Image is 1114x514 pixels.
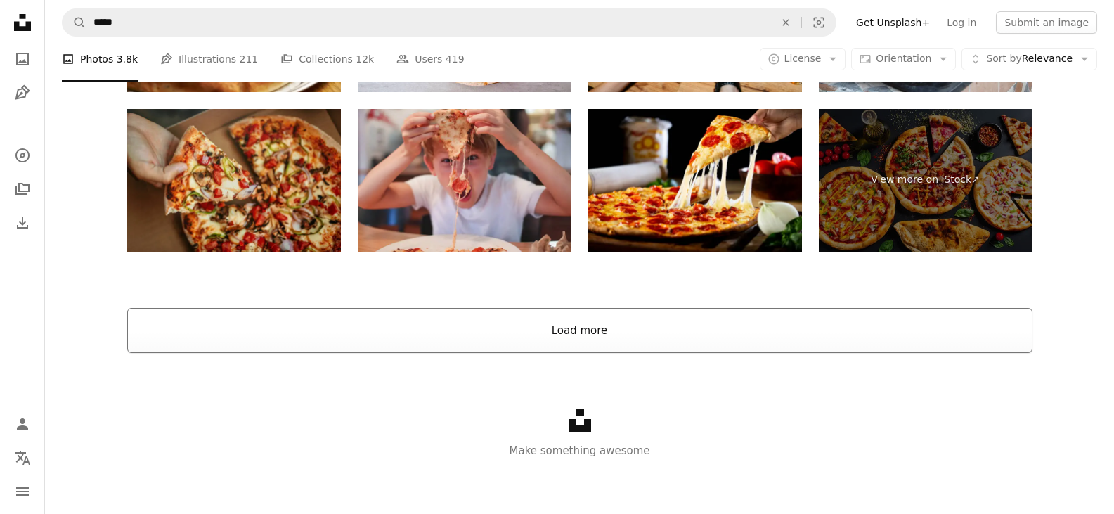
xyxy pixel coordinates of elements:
a: View more on iStock↗ [819,109,1032,252]
span: Orientation [876,53,931,64]
button: Load more [127,308,1032,353]
span: License [784,53,822,64]
button: Orientation [851,48,956,70]
button: License [760,48,846,70]
button: Visual search [802,9,836,36]
button: Sort byRelevance [961,48,1097,70]
a: Download History [8,209,37,237]
a: Get Unsplash+ [848,11,938,34]
a: Users 419 [396,37,464,82]
button: Search Unsplash [63,9,86,36]
form: Find visuals sitewide [62,8,836,37]
a: Photos [8,45,37,73]
span: Sort by [986,53,1021,64]
a: Log in / Sign up [8,410,37,438]
span: 12k [356,51,374,67]
button: Clear [770,9,801,36]
a: Home — Unsplash [8,8,37,39]
a: Collections 12k [280,37,374,82]
img: Portrait Of Boy Eating Pepperoni Pizza [358,109,571,252]
a: Illustrations 211 [160,37,258,82]
img: It's pizza o'clock! [127,109,341,252]
a: Collections [8,175,37,203]
a: Explore [8,141,37,169]
span: 419 [446,51,465,67]
img: Person getting a piece of cheesy pepperoni pizza [588,109,802,252]
button: Submit an image [996,11,1097,34]
span: 211 [240,51,259,67]
p: Make something awesome [45,442,1114,459]
span: Relevance [986,52,1073,66]
button: Menu [8,477,37,506]
button: Language [8,444,37,472]
a: Log in [938,11,985,34]
a: Illustrations [8,79,37,107]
